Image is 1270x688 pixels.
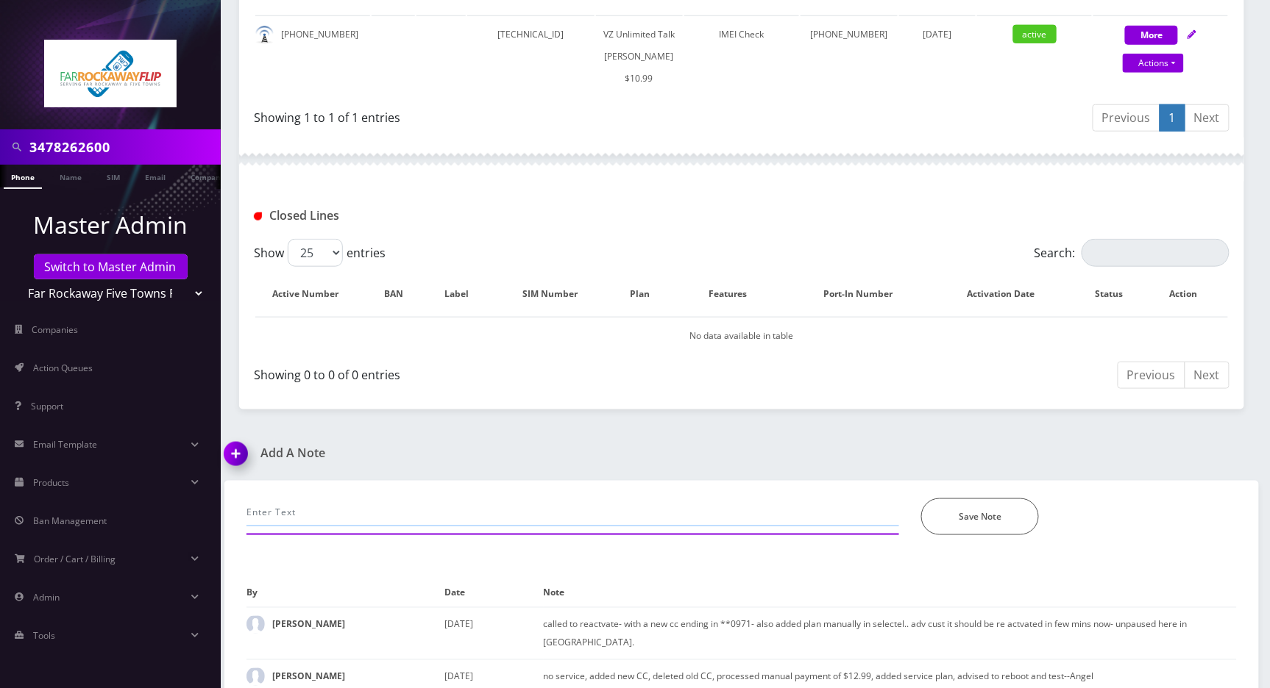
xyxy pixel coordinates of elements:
span: Products [33,476,69,489]
span: Support [31,400,63,412]
span: Tools [33,629,55,642]
td: [PHONE_NUMBER] [255,15,370,97]
span: Companies [32,323,79,336]
a: Email [138,165,173,187]
a: Next [1185,104,1230,132]
a: Previous [1118,362,1185,389]
th: Features: activate to sort column ascending [678,273,792,315]
div: Showing 1 to 1 of 1 entries [254,103,731,126]
td: [PHONE_NUMBER] [801,15,898,97]
span: Action Queues [33,362,93,374]
span: Email Template [33,438,97,451]
td: VZ Unlimited Talk [PERSON_NAME] $10.99 [596,15,683,97]
td: No data available in table [255,317,1228,354]
strong: [PERSON_NAME] [272,670,345,683]
a: Next [1185,362,1230,389]
input: Search: [1082,239,1230,267]
img: Closed Lines [254,212,262,221]
div: Showing 0 to 0 of 0 entries [254,360,731,384]
a: Switch to Master Admin [34,254,188,279]
th: Note [544,579,1237,607]
span: Order / Cart / Billing [35,553,116,565]
button: More [1125,26,1178,45]
td: [DATE] [444,607,544,659]
img: Far Rockaway Five Towns Flip [44,40,177,107]
h1: Closed Lines [254,209,564,223]
strong: [PERSON_NAME] [272,618,345,631]
td: [TECHNICAL_ID] [467,15,595,97]
button: Save Note [921,498,1039,535]
a: Previous [1093,104,1160,132]
a: SIM [99,165,127,187]
a: 1 [1160,104,1185,132]
th: Plan: activate to sort column ascending [618,273,676,315]
a: Actions [1123,54,1184,73]
a: Phone [4,165,42,189]
label: Show entries [254,239,386,267]
th: Active Number: activate to sort column descending [255,273,370,315]
a: Name [52,165,89,187]
img: default.png [255,26,274,44]
th: By [246,579,444,607]
a: Add A Note [224,446,731,460]
label: Search: [1035,239,1230,267]
span: Admin [33,591,60,603]
div: IMEI Check [684,24,799,46]
th: Label: activate to sort column ascending [431,273,497,315]
td: called to reactvate- with a new cc ending in **0971- also added plan manually in selectel.. adv c... [544,607,1237,659]
th: BAN: activate to sort column ascending [372,273,430,315]
th: Port-In Number: activate to sort column ascending [795,273,937,315]
th: Status: activate to sort column ascending [1081,273,1153,315]
span: Ban Management [33,515,107,527]
a: Company [183,165,233,187]
th: Activation Date: activate to sort column ascending [938,273,1079,315]
span: [DATE] [923,28,951,40]
input: Search in Company [29,133,217,161]
th: Date [444,579,544,607]
th: Action : activate to sort column ascending [1154,273,1228,315]
th: SIM Number: activate to sort column ascending [498,273,617,315]
span: active [1013,25,1057,43]
select: Showentries [288,239,343,267]
input: Enter Text [246,498,899,526]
